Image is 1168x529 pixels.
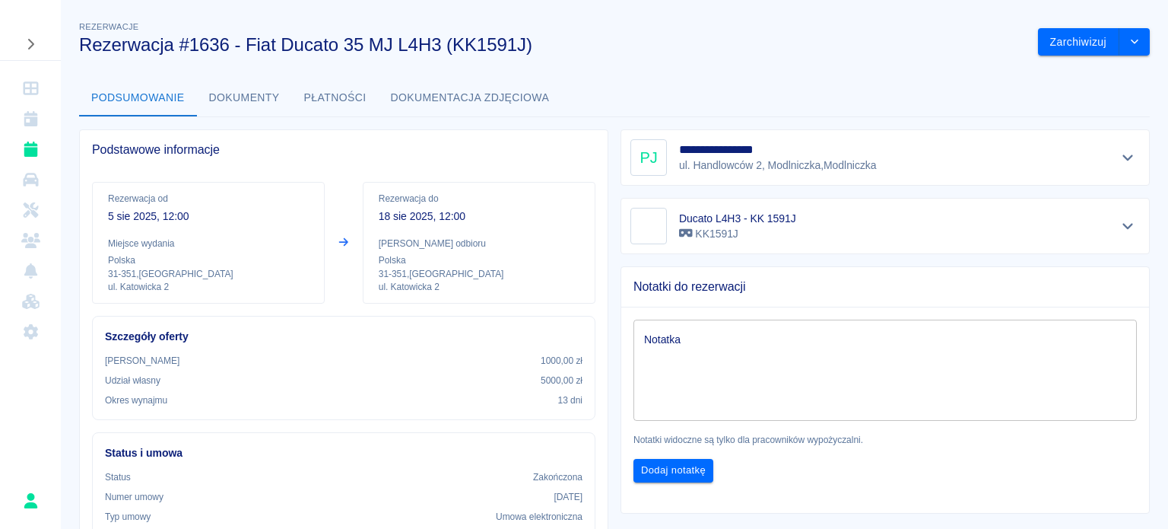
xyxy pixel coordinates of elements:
p: Numer umowy [105,490,163,504]
button: Dokumentacja zdjęciowa [379,80,562,116]
p: [DATE] [554,490,582,504]
a: Ustawienia [6,317,55,347]
p: Zakończona [533,470,582,484]
p: 1000,00 zł [541,354,582,368]
h3: Rezerwacja #1636 - Fiat Ducato 35 MJ L4H3 (KK1591J) [79,34,1026,56]
button: Pokaż szczegóły [1116,147,1141,168]
a: Kalendarz [6,104,55,134]
button: Michał Golik [14,485,46,517]
span: Podstawowe informacje [92,142,595,158]
a: Rezerwacje [6,134,55,164]
p: Polska [379,253,579,267]
p: Rezerwacja od [108,192,309,206]
p: Miejsce wydania [108,237,309,250]
button: Dokumenty [197,80,292,116]
p: ul. Katowicka 2 [108,281,309,294]
button: Podsumowanie [79,80,197,116]
img: Image [633,211,664,241]
p: 31-351 , [GEOGRAPHIC_DATA] [379,267,579,281]
div: PJ [630,139,667,176]
p: Rezerwacja do [379,192,579,206]
button: Pokaż szczegóły [1116,215,1141,237]
p: 31-351 , [GEOGRAPHIC_DATA] [108,267,309,281]
p: Udział własny [105,374,160,387]
p: KK1591J [679,226,796,242]
p: 5000,00 zł [541,374,582,387]
p: Okres wynajmu [105,394,167,407]
a: Klienci [6,225,55,256]
p: 5 sie 2025, 12:00 [108,209,309,225]
span: Notatki do rezerwacji [633,279,1137,295]
p: Notatki widoczne są tylko dla pracowników wypożyczalni. [633,433,1137,447]
h6: Status i umowa [105,445,582,461]
button: drop-down [1119,28,1150,56]
a: Widget WWW [6,286,55,317]
h6: Szczegóły oferty [105,329,582,345]
p: 13 dni [558,394,582,407]
p: [PERSON_NAME] odbioru [379,237,579,250]
p: Umowa elektroniczna [496,510,582,524]
a: Serwisy [6,195,55,225]
p: ul. Handlowców 2, Modlniczka , Modlniczka [679,158,877,174]
p: ul. Katowicka 2 [379,281,579,294]
a: Powiadomienia [6,256,55,286]
img: Renthelp [19,12,42,31]
span: Rezerwacje [79,22,138,31]
p: [PERSON_NAME] [105,354,179,368]
p: 18 sie 2025, 12:00 [379,209,579,225]
button: Dodaj notatkę [633,459,713,483]
button: Zarchiwizuj [1038,28,1119,56]
button: Rozwiń nawigację [19,34,42,54]
p: Polska [108,253,309,267]
p: Status [105,470,131,484]
a: Dashboard [6,73,55,104]
h6: Ducato L4H3 - KK 1591J [679,211,796,226]
button: Płatności [292,80,379,116]
p: Typ umowy [105,510,151,524]
a: Flota [6,164,55,195]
